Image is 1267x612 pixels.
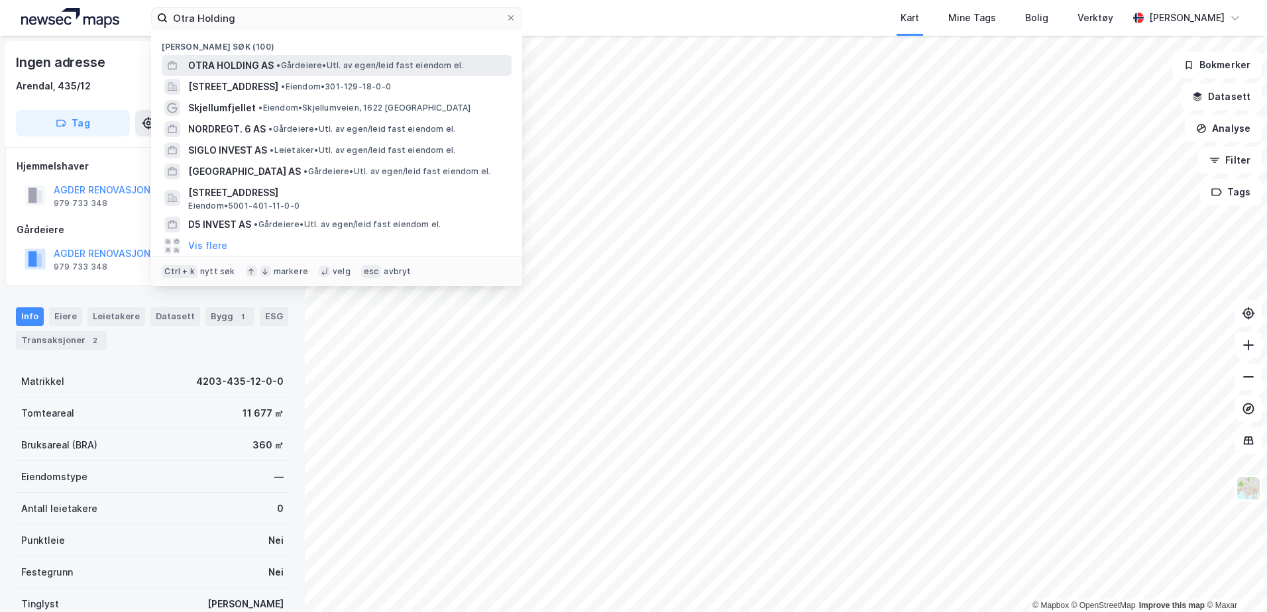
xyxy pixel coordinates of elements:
[1149,10,1225,26] div: [PERSON_NAME]
[281,81,285,91] span: •
[1032,601,1069,610] a: Mapbox
[150,307,200,326] div: Datasett
[1077,10,1113,26] div: Verktøy
[1072,601,1136,610] a: OpenStreetMap
[188,100,256,116] span: Skjellumfjellet
[1185,115,1262,142] button: Analyse
[270,145,274,155] span: •
[274,266,308,277] div: markere
[17,222,288,238] div: Gårdeiere
[254,219,441,230] span: Gårdeiere • Utl. av egen/leid fast eiendom el.
[384,266,411,277] div: avbryt
[361,265,382,278] div: esc
[49,307,82,326] div: Eiere
[21,501,97,517] div: Antall leietakere
[258,103,470,113] span: Eiendom • Skjellumveien, 1622 [GEOGRAPHIC_DATA]
[17,158,288,174] div: Hjemmelshaver
[252,437,284,453] div: 360 ㎡
[254,219,258,229] span: •
[1201,548,1267,612] iframe: Chat Widget
[1236,476,1261,501] img: Z
[21,437,97,453] div: Bruksareal (BRA)
[276,60,280,70] span: •
[1139,601,1205,610] a: Improve this map
[188,58,274,74] span: OTRA HOLDING AS
[243,405,284,421] div: 11 677 ㎡
[948,10,996,26] div: Mine Tags
[268,564,284,580] div: Nei
[196,374,284,389] div: 4203-435-12-0-0
[21,469,87,485] div: Eiendomstype
[188,201,300,211] span: Eiendom • 5001-401-11-0-0
[168,8,506,28] input: Søk på adresse, matrikkel, gårdeiere, leietakere eller personer
[1198,147,1262,174] button: Filter
[901,10,919,26] div: Kart
[21,405,74,421] div: Tomteareal
[188,142,267,158] span: SIGLO INVEST AS
[268,124,455,134] span: Gårdeiere • Utl. av egen/leid fast eiendom el.
[188,164,301,179] span: [GEOGRAPHIC_DATA] AS
[207,596,284,612] div: [PERSON_NAME]
[270,145,455,156] span: Leietaker • Utl. av egen/leid fast eiendom el.
[1025,10,1048,26] div: Bolig
[1181,83,1262,110] button: Datasett
[236,310,249,323] div: 1
[1200,179,1262,205] button: Tags
[260,307,288,326] div: ESG
[162,265,197,278] div: Ctrl + k
[16,78,91,94] div: Arendal, 435/12
[188,185,506,201] span: [STREET_ADDRESS]
[268,533,284,548] div: Nei
[188,238,227,254] button: Vis flere
[268,124,272,134] span: •
[205,307,254,326] div: Bygg
[54,198,107,209] div: 979 733 348
[277,501,284,517] div: 0
[21,596,59,612] div: Tinglyst
[333,266,351,277] div: velg
[16,331,107,350] div: Transaksjoner
[303,166,307,176] span: •
[151,31,522,55] div: [PERSON_NAME] søk (100)
[258,103,262,113] span: •
[281,81,391,92] span: Eiendom • 301-129-18-0-0
[88,334,101,347] div: 2
[274,469,284,485] div: —
[16,307,44,326] div: Info
[87,307,145,326] div: Leietakere
[21,564,73,580] div: Festegrunn
[21,533,65,548] div: Punktleie
[200,266,235,277] div: nytt søk
[21,8,119,28] img: logo.a4113a55bc3d86da70a041830d287a7e.svg
[188,79,278,95] span: [STREET_ADDRESS]
[188,217,251,232] span: D5 INVEST AS
[54,262,107,272] div: 979 733 348
[1172,52,1262,78] button: Bokmerker
[188,121,266,137] span: NORDREGT. 6 AS
[16,110,130,136] button: Tag
[303,166,490,177] span: Gårdeiere • Utl. av egen/leid fast eiendom el.
[16,52,107,73] div: Ingen adresse
[21,374,64,389] div: Matrikkel
[276,60,463,71] span: Gårdeiere • Utl. av egen/leid fast eiendom el.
